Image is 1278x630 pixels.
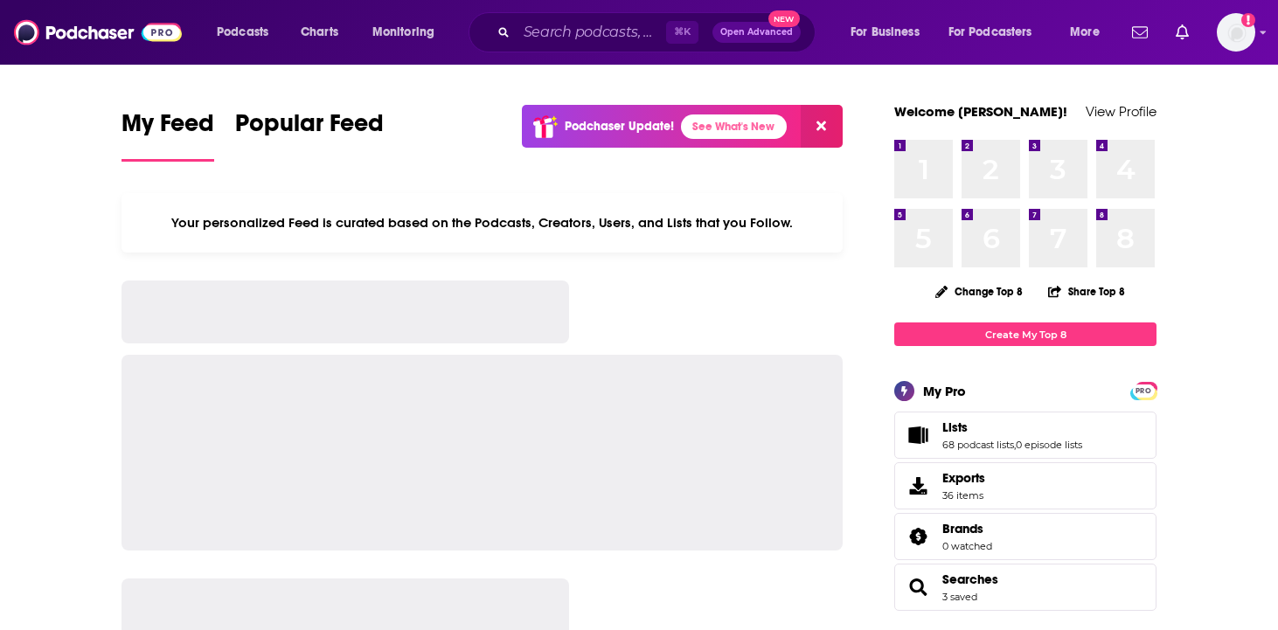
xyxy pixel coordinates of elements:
[851,20,920,45] span: For Business
[1086,103,1156,120] a: View Profile
[894,103,1067,120] a: Welcome [PERSON_NAME]!
[1133,384,1154,398] span: PRO
[768,10,800,27] span: New
[14,16,182,49] img: Podchaser - Follow, Share and Rate Podcasts
[289,18,349,46] a: Charts
[681,114,787,139] a: See What's New
[122,193,843,253] div: Your personalized Feed is curated based on the Podcasts, Creators, Users, and Lists that you Follow.
[235,108,384,149] span: Popular Feed
[925,280,1033,302] button: Change Top 8
[712,22,801,43] button: Open AdvancedNew
[217,20,268,45] span: Podcasts
[942,521,992,537] a: Brands
[1014,439,1016,451] span: ,
[894,564,1156,611] span: Searches
[942,571,998,587] a: Searches
[894,462,1156,509] a: Exports
[1047,274,1126,308] button: Share Top 8
[942,439,1014,451] a: 68 podcast lists
[122,108,214,149] span: My Feed
[1133,384,1154,397] a: PRO
[235,108,384,162] a: Popular Feed
[1070,20,1100,45] span: More
[360,18,457,46] button: open menu
[900,474,935,498] span: Exports
[301,20,338,45] span: Charts
[942,419,968,435] span: Lists
[937,18,1058,46] button: open menu
[1058,18,1122,46] button: open menu
[900,575,935,599] a: Searches
[1241,13,1255,27] svg: Add a profile image
[565,119,674,134] p: Podchaser Update!
[485,12,832,52] div: Search podcasts, credits, & more...
[1217,13,1255,52] button: Show profile menu
[942,540,992,552] a: 0 watched
[1169,17,1196,47] a: Show notifications dropdown
[942,489,985,502] span: 36 items
[517,18,666,46] input: Search podcasts, credits, & more...
[942,470,985,486] span: Exports
[942,419,1082,435] a: Lists
[923,383,966,399] div: My Pro
[666,21,698,44] span: ⌘ K
[948,20,1032,45] span: For Podcasters
[894,322,1156,346] a: Create My Top 8
[372,20,434,45] span: Monitoring
[720,28,793,37] span: Open Advanced
[894,412,1156,459] span: Lists
[1125,17,1155,47] a: Show notifications dropdown
[942,591,977,603] a: 3 saved
[900,423,935,447] a: Lists
[838,18,941,46] button: open menu
[122,108,214,162] a: My Feed
[894,513,1156,560] span: Brands
[1217,13,1255,52] img: User Profile
[205,18,291,46] button: open menu
[1016,439,1082,451] a: 0 episode lists
[942,521,983,537] span: Brands
[1217,13,1255,52] span: Logged in as NickG
[900,524,935,549] a: Brands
